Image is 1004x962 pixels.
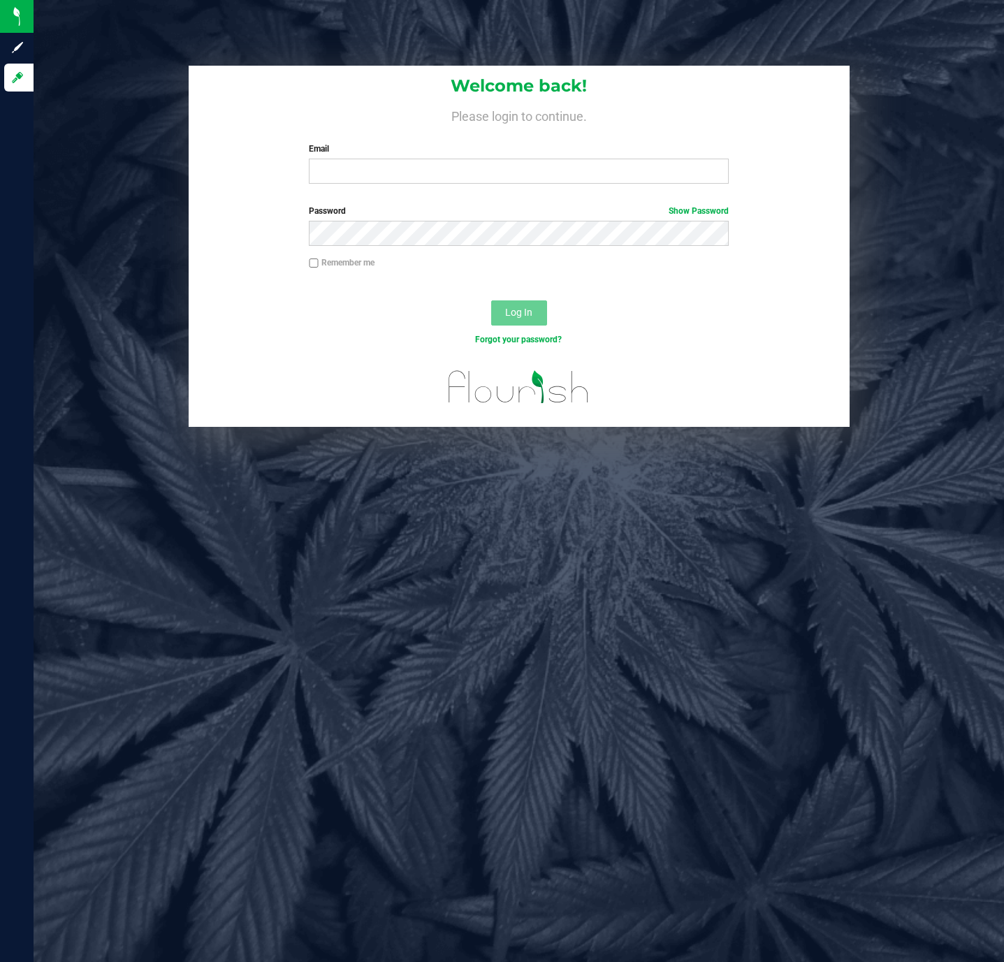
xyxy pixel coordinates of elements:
label: Email [309,143,729,155]
h1: Welcome back! [189,77,850,95]
h4: Please login to continue. [189,106,850,123]
span: Log In [505,307,532,318]
span: Password [309,206,346,216]
button: Log In [491,300,547,326]
a: Show Password [669,206,729,216]
inline-svg: Sign up [10,41,24,54]
inline-svg: Log in [10,71,24,85]
input: Remember me [309,258,319,268]
a: Forgot your password? [475,335,562,344]
label: Remember me [309,256,374,269]
img: flourish_logo.svg [436,360,602,414]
